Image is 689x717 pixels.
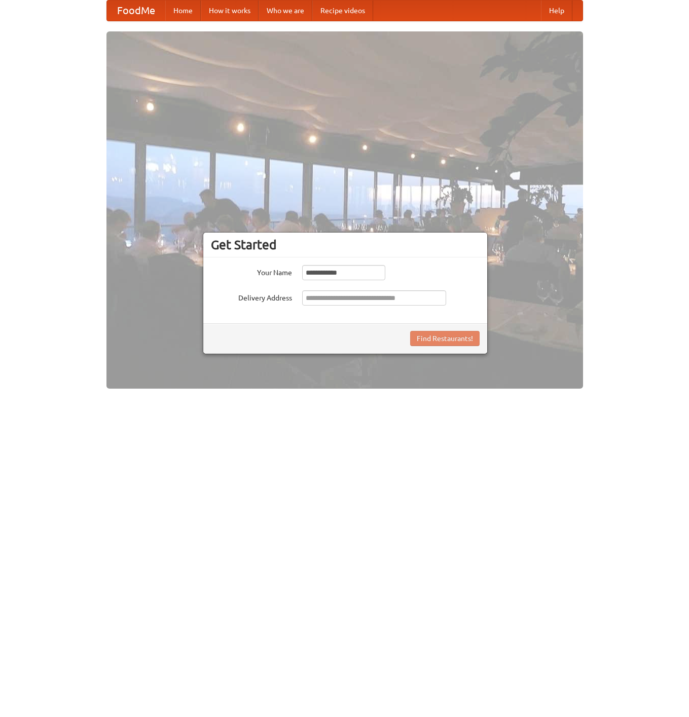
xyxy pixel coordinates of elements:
[211,237,480,252] h3: Get Started
[165,1,201,21] a: Home
[541,1,572,21] a: Help
[211,265,292,278] label: Your Name
[211,290,292,303] label: Delivery Address
[410,331,480,346] button: Find Restaurants!
[259,1,312,21] a: Who we are
[107,1,165,21] a: FoodMe
[201,1,259,21] a: How it works
[312,1,373,21] a: Recipe videos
